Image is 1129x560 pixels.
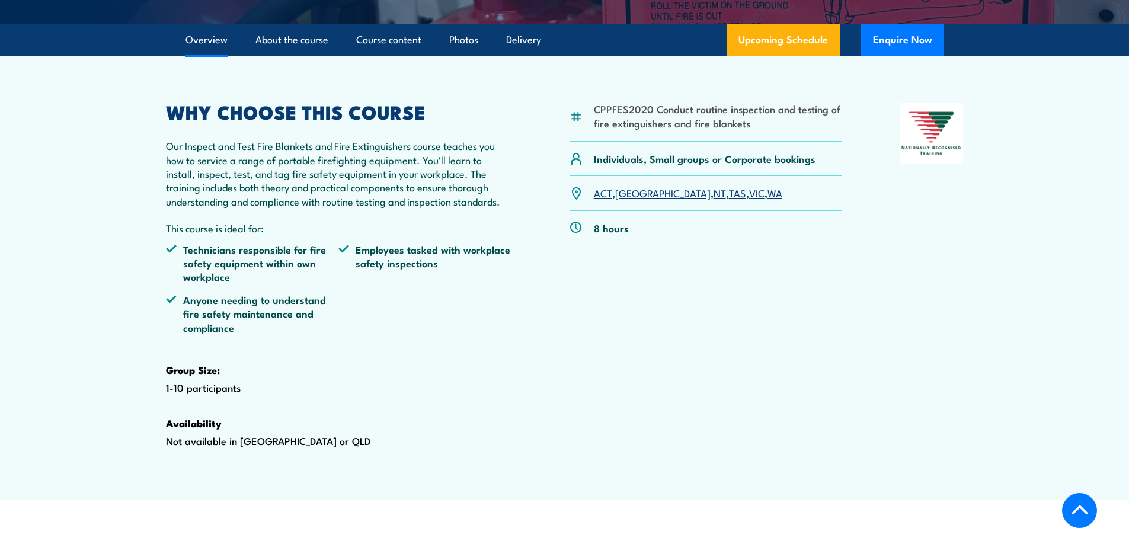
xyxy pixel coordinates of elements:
a: [GEOGRAPHIC_DATA] [615,185,711,200]
img: Nationally Recognised Training logo. [900,103,964,164]
li: Technicians responsible for fire safety equipment within own workplace [166,242,339,284]
a: WA [767,185,782,200]
a: Overview [185,24,228,56]
h2: WHY CHOOSE THIS COURSE [166,103,512,120]
a: Photos [449,24,478,56]
li: Anyone needing to understand fire safety maintenance and compliance [166,293,339,334]
a: About the course [255,24,328,56]
p: , , , , , [594,186,782,200]
strong: Availability [166,415,222,431]
p: This course is ideal for: [166,221,512,235]
strong: Group Size: [166,362,220,377]
a: Upcoming Schedule [727,24,840,56]
button: Enquire Now [861,24,944,56]
p: Individuals, Small groups or Corporate bookings [594,152,815,165]
div: 1-10 participants Not available in [GEOGRAPHIC_DATA] or QLD [166,103,512,485]
p: Our Inspect and Test Fire Blankets and Fire Extinguishers course teaches you how to service a ran... [166,139,512,208]
a: NT [714,185,726,200]
a: Delivery [506,24,541,56]
a: Course content [356,24,421,56]
li: Employees tasked with workplace safety inspections [338,242,511,284]
a: VIC [749,185,765,200]
li: CPPFES2020 Conduct routine inspection and testing of fire extinguishers and fire blankets [594,102,842,130]
a: TAS [729,185,746,200]
a: ACT [594,185,612,200]
p: 8 hours [594,221,629,235]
